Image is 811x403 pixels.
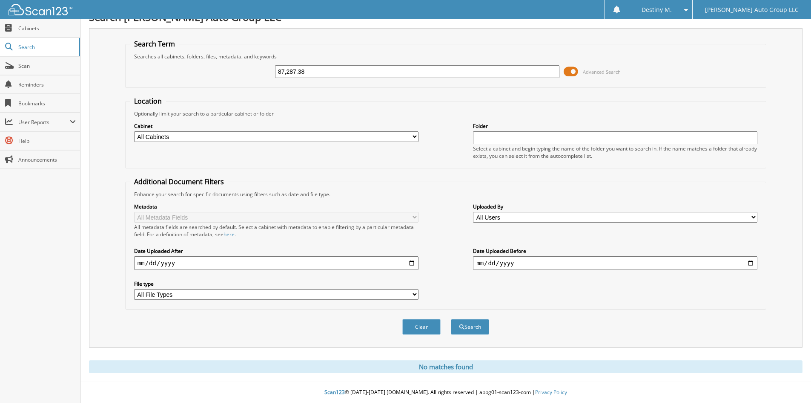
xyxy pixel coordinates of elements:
[134,122,418,130] label: Cabinet
[451,319,489,335] button: Search
[324,389,345,396] span: Scan123
[130,177,228,186] legend: Additional Document Filters
[134,203,418,210] label: Metadata
[473,203,757,210] label: Uploaded By
[473,247,757,255] label: Date Uploaded Before
[705,7,799,12] span: [PERSON_NAME] Auto Group LLC
[9,4,72,15] img: scan123-logo-white.svg
[134,256,418,270] input: start
[642,7,672,12] span: Destiny M.
[18,62,76,70] span: Scan
[134,223,418,238] div: All metadata fields are searched by default. Select a cabinet with metadata to enable filtering b...
[473,145,757,159] div: Select a cabinet and begin typing the name of the folder you want to search in. If the name match...
[18,43,75,51] span: Search
[473,256,757,270] input: end
[18,25,76,32] span: Cabinets
[130,191,762,198] div: Enhance your search for specific documents using filters such as date and file type.
[130,96,166,106] legend: Location
[134,280,418,287] label: File type
[768,362,811,403] iframe: Chat Widget
[89,360,802,373] div: No matches found
[402,319,441,335] button: Clear
[583,69,621,75] span: Advanced Search
[134,247,418,255] label: Date Uploaded After
[18,81,76,88] span: Reminders
[130,39,179,49] legend: Search Term
[535,389,567,396] a: Privacy Policy
[130,110,762,117] div: Optionally limit your search to a particular cabinet or folder
[18,100,76,107] span: Bookmarks
[224,231,235,238] a: here
[473,122,757,130] label: Folder
[80,382,811,403] div: © [DATE]-[DATE] [DOMAIN_NAME]. All rights reserved | appg01-scan123-com |
[18,119,70,126] span: User Reports
[130,53,762,60] div: Searches all cabinets, folders, files, metadata, and keywords
[18,137,76,145] span: Help
[18,156,76,163] span: Announcements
